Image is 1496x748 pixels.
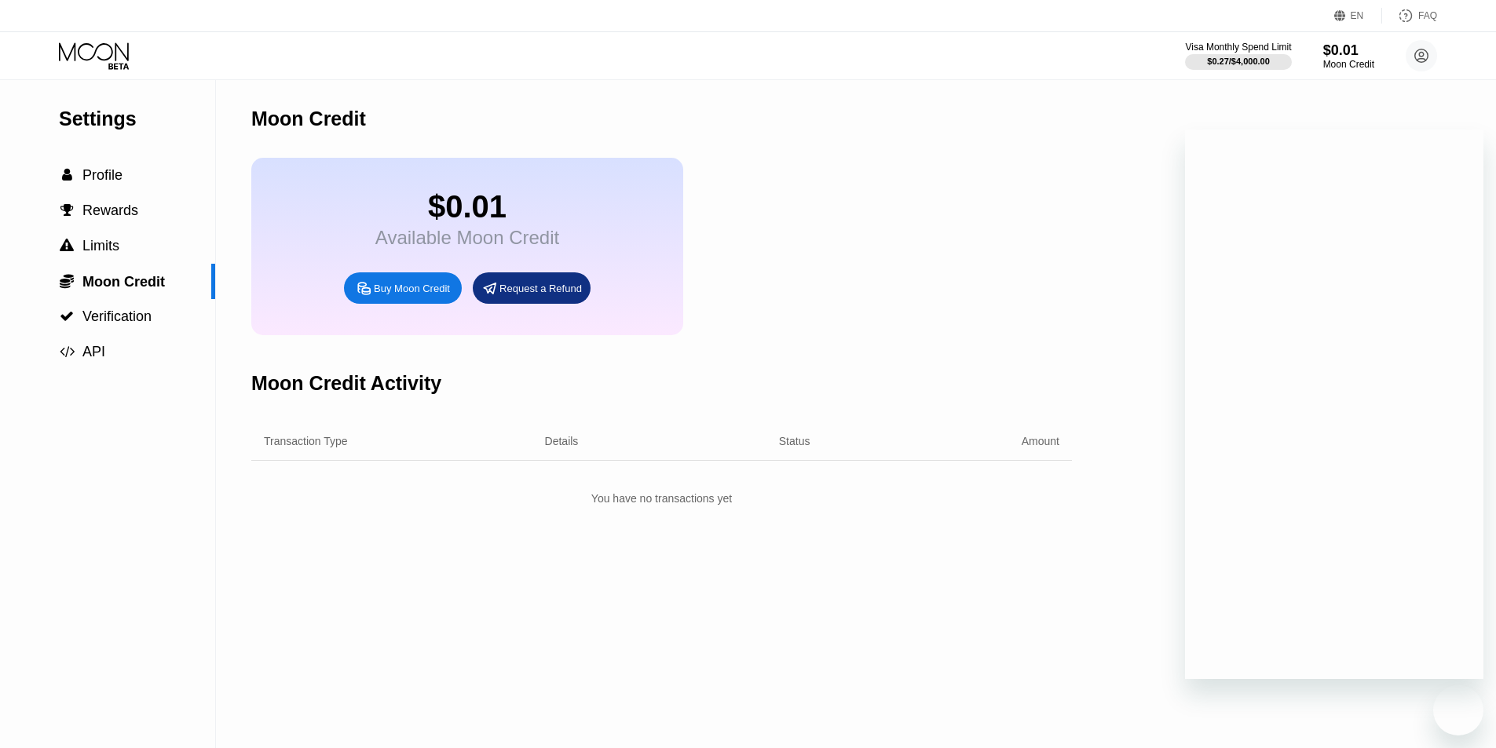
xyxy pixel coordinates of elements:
[344,272,462,304] div: Buy Moon Credit
[1185,42,1291,53] div: Visa Monthly Spend Limit
[82,167,123,183] span: Profile
[251,108,366,130] div: Moon Credit
[1185,42,1291,70] div: Visa Monthly Spend Limit$0.27/$4,000.00
[1351,10,1364,21] div: EN
[59,239,75,253] div: 
[59,309,75,323] div: 
[473,272,591,304] div: Request a Refund
[59,273,75,289] div: 
[779,435,810,447] div: Status
[82,274,165,290] span: Moon Credit
[62,168,72,182] span: 
[375,189,559,224] div: $0.01
[251,372,441,395] div: Moon Credit Activity
[82,203,138,218] span: Rewards
[1323,42,1374,59] div: $0.01
[499,282,582,295] div: Request a Refund
[1418,10,1437,21] div: FAQ
[1334,8,1382,24] div: EN
[374,282,450,295] div: Buy Moon Credit
[60,309,74,323] span: 
[82,344,105,359] span: API
[1185,130,1483,679] iframe: Messaging window
[59,168,75,182] div: 
[60,273,74,289] span: 
[1323,59,1374,70] div: Moon Credit
[1207,57,1270,66] div: $0.27 / $4,000.00
[545,435,579,447] div: Details
[1382,8,1437,24] div: FAQ
[59,203,75,217] div: 
[375,227,559,249] div: Available Moon Credit
[59,345,75,359] div: 
[82,308,152,324] span: Verification
[82,238,119,254] span: Limits
[59,108,215,130] div: Settings
[1433,685,1483,735] iframe: Button to launch messaging window
[60,239,74,253] span: 
[60,203,74,217] span: 
[1323,42,1374,70] div: $0.01Moon Credit
[60,345,75,359] span: 
[251,484,1072,513] div: You have no transactions yet
[1022,435,1059,447] div: Amount
[264,435,348,447] div: Transaction Type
